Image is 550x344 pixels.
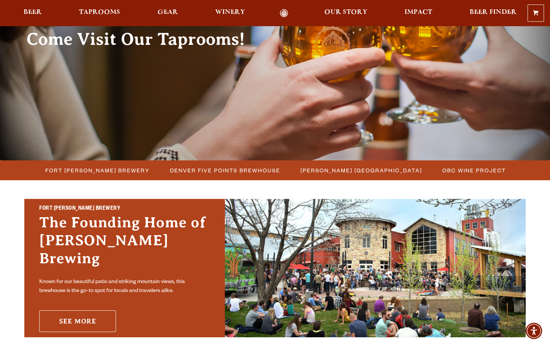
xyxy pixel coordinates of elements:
img: Fort Collins Brewery & Taproom' [225,199,526,337]
a: Impact [400,9,437,18]
h3: The Founding Home of [PERSON_NAME] Brewing [39,214,210,275]
span: Our Story [324,9,367,15]
a: OBC Wine Project [438,165,510,176]
a: See More [39,310,116,332]
a: Denver Five Points Brewhouse [165,165,284,176]
p: Known for our beautiful patio and striking mountain views, this brewhouse is the go-to spot for l... [39,278,210,296]
span: Taprooms [79,9,120,15]
a: Beer [19,9,47,18]
a: Our Story [320,9,372,18]
span: [PERSON_NAME] [GEOGRAPHIC_DATA] [300,165,422,176]
a: Gear [153,9,183,18]
span: Gear [158,9,178,15]
span: Impact [404,9,432,15]
h2: Fort [PERSON_NAME] Brewery [39,204,210,214]
span: Winery [215,9,245,15]
a: [PERSON_NAME] [GEOGRAPHIC_DATA] [296,165,426,176]
span: Denver Five Points Brewhouse [170,165,280,176]
span: Fort [PERSON_NAME] Brewery [45,165,150,176]
span: Beer Finder [470,9,517,15]
h2: Come Visit Our Taprooms! [27,30,260,49]
a: Fort [PERSON_NAME] Brewery [41,165,153,176]
a: Beer Finder [465,9,522,18]
div: Accessibility Menu [526,323,542,339]
a: Odell Home [270,9,298,18]
a: Taprooms [74,9,125,18]
span: Beer [24,9,42,15]
a: Winery [210,9,250,18]
span: OBC Wine Project [442,165,506,176]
